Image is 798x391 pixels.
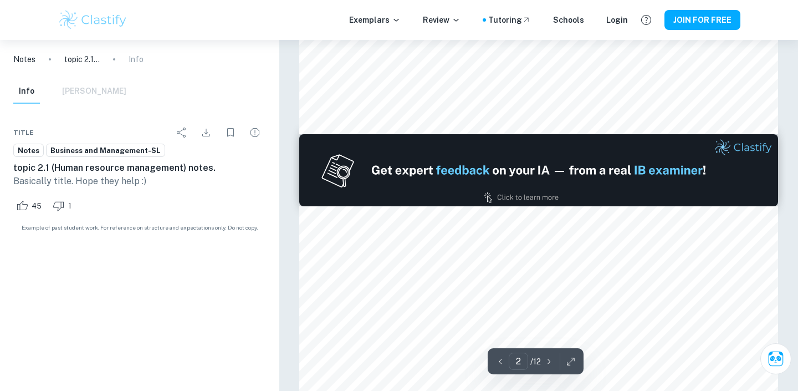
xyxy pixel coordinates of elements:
span: Notes [14,145,43,156]
p: Review [423,14,461,26]
p: Basically title. Hope they help :) [13,175,266,188]
a: Business and Management-SL [46,144,165,158]
a: Schools [553,14,584,26]
a: Notes [13,144,44,158]
button: JOIN FOR FREE [664,10,740,30]
div: Bookmark [219,121,242,144]
img: Clastify logo [58,9,128,31]
button: Ask Clai [760,343,791,374]
p: Info [129,53,144,65]
a: Notes [13,53,35,65]
div: Download [195,121,217,144]
h6: topic 2.1 (Human resource management) notes. [13,161,266,175]
div: Dislike [50,197,78,215]
button: Info [13,79,40,104]
div: Like [13,197,48,215]
div: Report issue [244,121,266,144]
p: Exemplars [349,14,401,26]
span: Business and Management-SL [47,145,165,156]
span: Example of past student work. For reference on structure and expectations only. Do not copy. [13,224,266,232]
button: Help and Feedback [637,11,656,29]
p: / 12 [530,356,541,368]
a: Login [606,14,628,26]
img: Ad [299,134,778,206]
p: topic 2.1 (Human resource management) notes. [64,53,100,65]
div: Share [171,121,193,144]
span: 1 [62,201,78,212]
a: Tutoring [488,14,531,26]
span: Title [13,128,34,138]
span: 45 [25,201,48,212]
